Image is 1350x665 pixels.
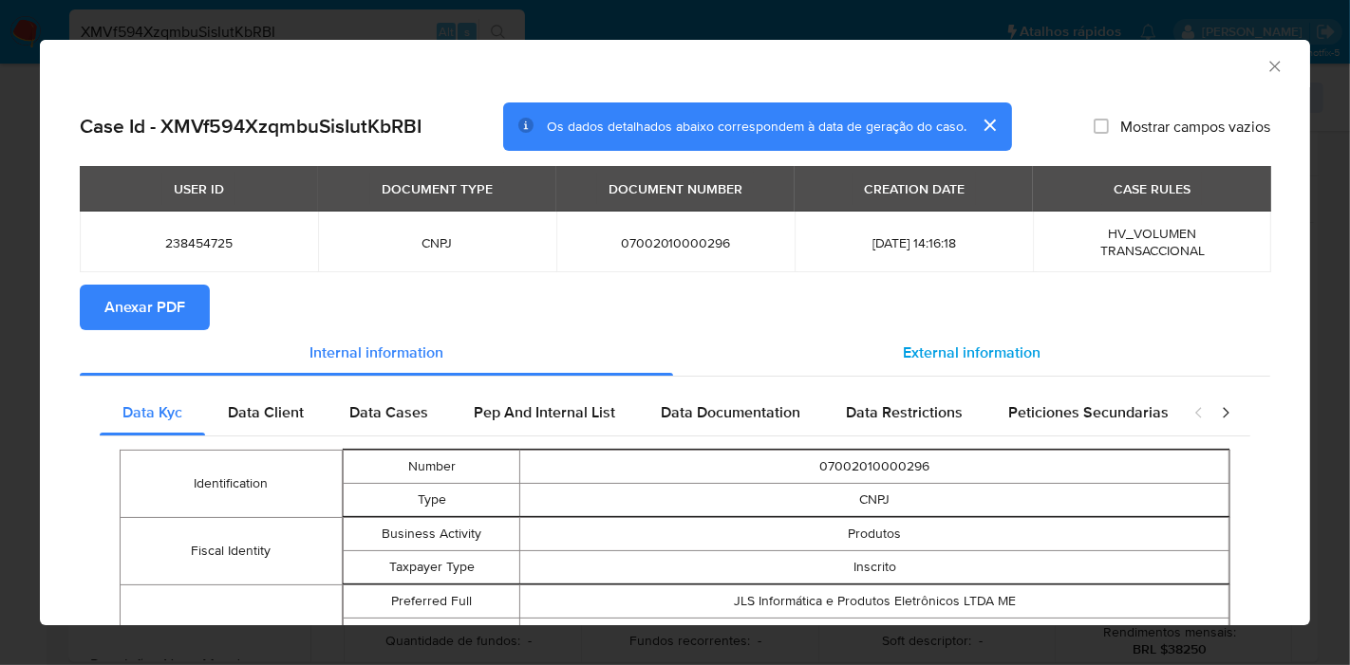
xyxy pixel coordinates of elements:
[343,550,520,583] td: Taxpayer Type
[520,550,1229,583] td: Inscrito
[846,401,963,423] span: Data Restrictions
[661,401,800,423] span: Data Documentation
[80,114,422,139] h2: Case Id - XMVf594XzqmbuSisIutKbRBI
[520,450,1229,483] td: 07002010000296
[104,286,185,328] span: Anexar PDF
[1102,173,1202,205] div: CASE RULES
[343,517,520,550] td: Business Activity
[520,584,1229,618] td: JLS Informática e Produtos Eletrônicos LTDA ME
[1266,57,1283,74] button: Fechar a janela
[370,173,504,205] div: DOCUMENT TYPE
[80,285,210,330] button: Anexar PDF
[966,102,1012,148] button: cerrar
[100,390,1174,435] div: Detailed internal info
[343,483,520,516] td: Type
[122,401,182,423] span: Data Kyc
[1008,401,1169,423] span: Peticiones Secundarias
[579,234,772,251] span: 07002010000296
[597,173,754,205] div: DOCUMENT NUMBER
[309,342,443,363] span: Internal information
[1094,119,1109,134] input: Mostrar campos vazios
[341,234,534,251] span: CNPJ
[162,173,235,205] div: USER ID
[121,450,343,517] td: Identification
[1120,117,1270,136] span: Mostrar campos vazios
[40,40,1310,625] div: closure-recommendation-modal
[547,117,966,136] span: Os dados detalhados abaixo correspondem à data de geração do caso.
[1100,224,1205,260] span: HV_VOLUMEN TRANSACCIONAL
[343,584,520,618] td: Preferred Full
[817,234,1010,251] span: [DATE] 14:16:18
[349,401,428,423] span: Data Cases
[520,517,1229,550] td: Produtos
[80,330,1270,376] div: Detailed info
[228,401,304,423] span: Data Client
[520,618,1229,651] td: JLS INFORMATICA E PRODUTOS ELETRONICOS LTDA
[474,401,615,423] span: Pep And Internal List
[903,342,1041,363] span: External information
[343,450,520,483] td: Number
[520,483,1229,516] td: CNPJ
[103,234,295,251] span: 238454725
[343,618,520,651] td: Legal
[853,173,976,205] div: CREATION DATE
[121,517,343,584] td: Fiscal Identity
